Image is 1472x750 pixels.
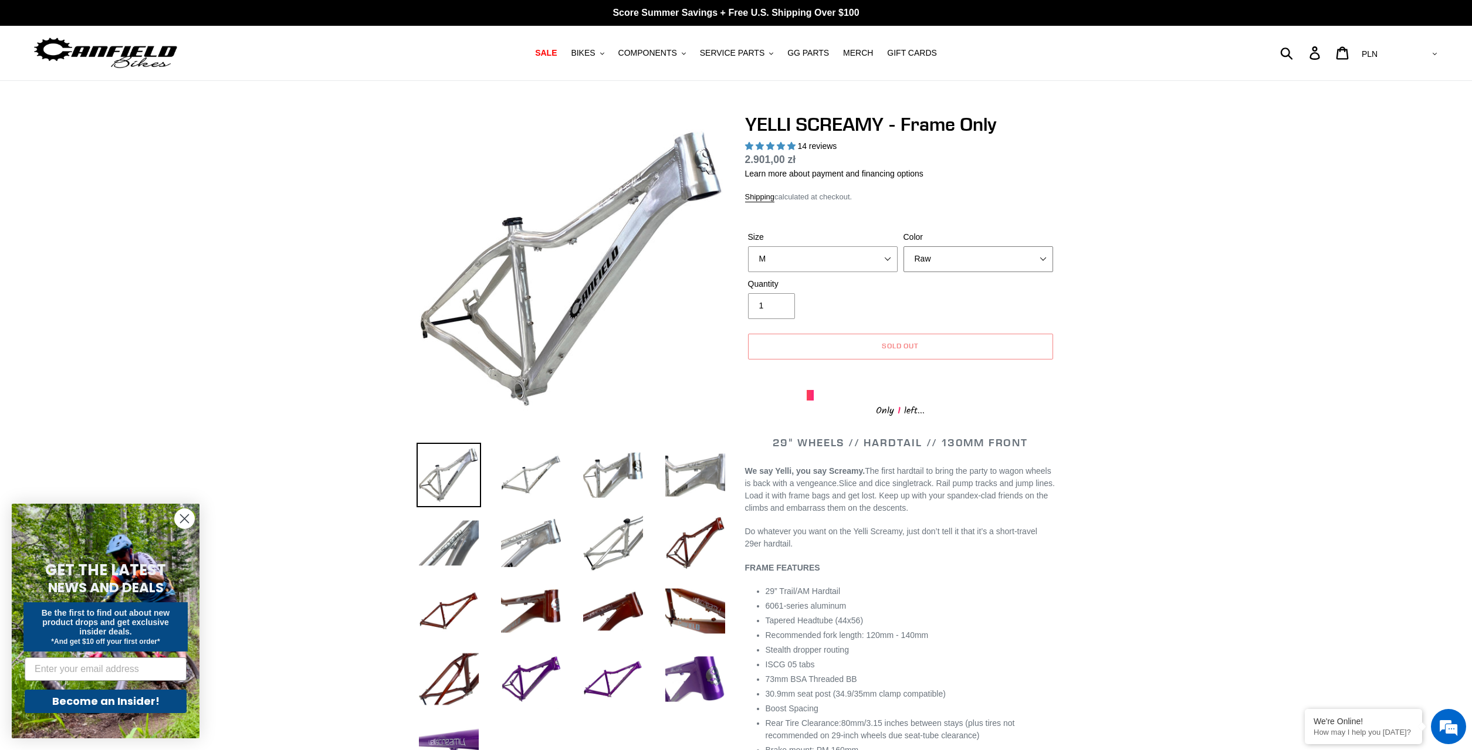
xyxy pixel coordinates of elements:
a: Shipping [745,192,775,202]
span: SERVICE PARTS [700,48,764,58]
div: calculated at checkout. [745,191,1056,203]
span: Stealth dropper routing [766,645,849,654]
img: Load image into Gallery viewer, YELLI SCREAMY - Frame Only [499,647,563,711]
a: SALE [529,45,563,61]
span: BIKES [571,48,595,58]
input: Enter your email address [25,657,187,681]
p: How may I help you today? [1314,728,1413,737]
span: *And get $10 off your first order* [51,637,160,646]
label: Quantity [748,278,898,290]
span: GIFT CARDS [887,48,937,58]
b: We say Yelli, you say Screamy. [745,466,865,476]
img: Load image into Gallery viewer, YELLI SCREAMY - Frame Only [581,511,645,575]
div: Only left... [807,401,994,419]
button: Become an Insider! [25,690,187,713]
label: Size [748,231,898,243]
span: Be the first to find out about new product drops and get exclusive insider deals. [42,608,170,636]
img: Load image into Gallery viewer, YELLI SCREAMY - Frame Only [499,443,563,507]
span: SALE [535,48,557,58]
img: Canfield Bikes [32,35,179,72]
span: ISCG 05 tabs [766,660,815,669]
span: 29” Trail/AM Hardtail [766,586,841,596]
span: NEWS AND DEALS [48,578,164,597]
span: 30.9mm seat post (34.9/35mm clamp compatible) [766,689,946,698]
span: Tapered Headtube (44x56) [766,616,864,625]
span: The first hardtail to bring the party to wagon wheels is back with a vengeance. [745,466,1051,488]
span: 73mm BSA Threaded BB [766,674,857,684]
span: 80mm/3.15 inches between stays (plus tires not recommended on 29-inch wheels due seat-tube cleara... [766,718,1015,740]
img: Load image into Gallery viewer, YELLI SCREAMY - Frame Only [499,579,563,643]
span: 29" WHEELS // HARDTAIL // 130MM FRONT [773,436,1028,449]
p: Slice and dice singletrack. Rail pump tracks and jump lines. Load it with frame bags and get lost... [745,465,1056,514]
span: 6061-series aluminum [766,601,847,610]
button: Sold out [748,334,1053,359]
span: COMPONENTS [618,48,677,58]
a: GG PARTS [781,45,835,61]
a: GIFT CARDS [881,45,943,61]
span: 14 reviews [797,141,837,151]
span: MERCH [843,48,873,58]
input: Search [1287,40,1317,66]
img: Load image into Gallery viewer, YELLI SCREAMY - Frame Only [417,579,481,643]
img: Load image into Gallery viewer, YELLI SCREAMY - Frame Only [499,511,563,575]
label: Color [903,231,1053,243]
span: Sold out [882,341,919,350]
img: Load image into Gallery viewer, YELLI SCREAMY - Frame Only [417,443,481,507]
b: FRAME FEATURES [745,563,820,572]
img: Load image into Gallery viewer, YELLI SCREAMY - Frame Only [663,443,727,507]
img: Load image into Gallery viewer, YELLI SCREAMY - Frame Only [663,511,727,575]
span: Recommended fork length: 120mm - 140mm [766,630,929,640]
img: Load image into Gallery viewer, YELLI SCREAMY - Frame Only [417,511,481,575]
img: Load image into Gallery viewer, YELLI SCREAMY - Frame Only [663,647,727,711]
img: Load image into Gallery viewer, YELLI SCREAMY - Frame Only [581,443,645,507]
img: Load image into Gallery viewer, YELLI SCREAMY - Frame Only [663,579,727,643]
button: BIKES [565,45,610,61]
a: MERCH [837,45,879,61]
button: Close dialog [174,508,195,529]
span: 5.00 stars [745,141,798,151]
span: Boost Spacing [766,704,818,713]
div: We're Online! [1314,717,1413,726]
img: Load image into Gallery viewer, YELLI SCREAMY - Frame Only [417,647,481,711]
h1: YELLI SCREAMY - Frame Only [745,113,1056,135]
button: COMPONENTS [613,45,692,61]
button: SERVICE PARTS [694,45,779,61]
span: 2.901,00 zł [745,154,796,165]
li: Rear Tire Clearance: [766,717,1056,742]
a: Learn more about payment and financing options [745,169,923,178]
span: 1 [894,403,904,418]
img: Load image into Gallery viewer, YELLI SCREAMY - Frame Only [581,647,645,711]
span: GG PARTS [787,48,829,58]
img: Load image into Gallery viewer, YELLI SCREAMY - Frame Only [581,579,645,643]
span: GET THE LATEST [45,559,166,581]
span: Do whatever you want on the Yelli Screamy, just don’t tell it that it’s a short-travel 29er hardt... [745,527,1037,548]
